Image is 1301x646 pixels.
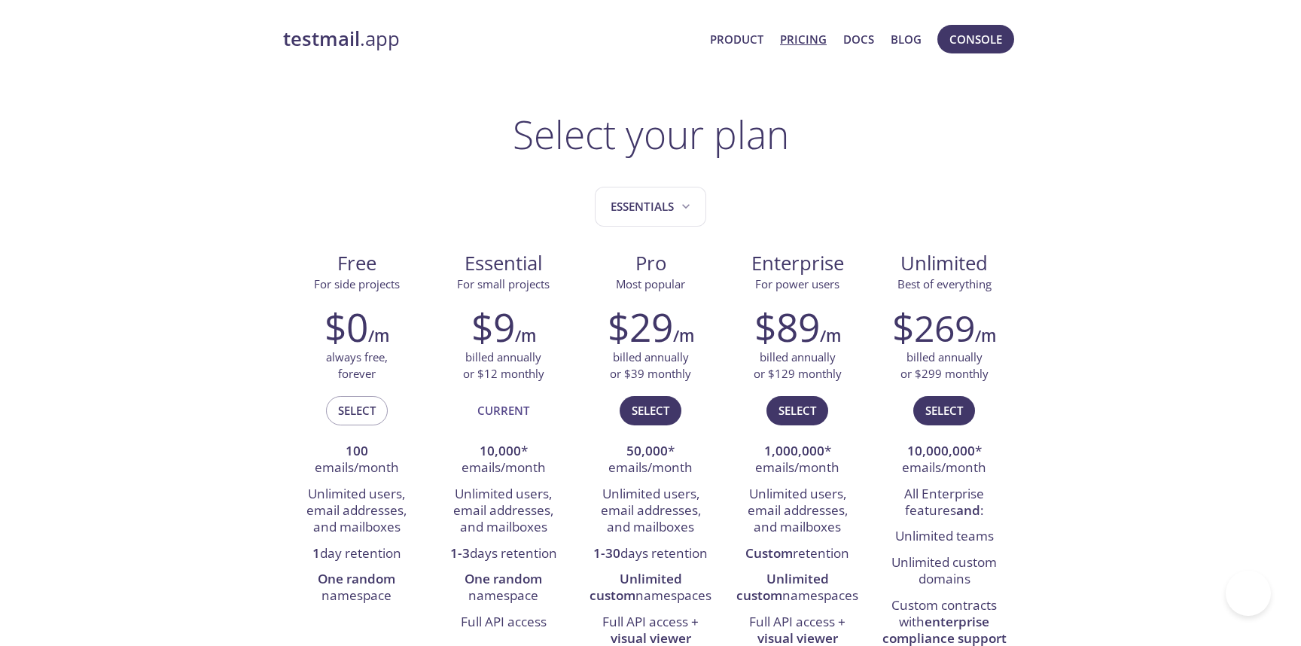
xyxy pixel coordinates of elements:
[589,251,711,276] span: Pro
[891,29,922,49] a: Blog
[900,349,989,382] p: billed annually or $299 monthly
[956,501,980,519] strong: and
[754,349,842,382] p: billed annually or $129 monthly
[312,544,320,562] strong: 1
[611,197,693,217] span: Essentials
[673,323,694,349] h6: /m
[441,439,565,482] li: * emails/month
[736,251,859,276] span: Enterprise
[318,570,395,587] strong: One random
[736,567,860,610] li: namespaces
[907,442,975,459] strong: 10,000,000
[914,303,975,352] span: 269
[326,396,388,425] button: Select
[314,276,400,291] span: For side projects
[736,482,860,541] li: Unlimited users, email addresses, and mailboxes
[925,401,963,420] span: Select
[766,396,828,425] button: Select
[441,482,565,541] li: Unlimited users, email addresses, and mailboxes
[820,323,841,349] h6: /m
[778,401,816,420] span: Select
[608,304,673,349] h2: $29
[913,396,975,425] button: Select
[588,439,712,482] li: * emails/month
[465,570,542,587] strong: One random
[616,276,685,291] span: Most popular
[764,442,824,459] strong: 1,000,000
[736,439,860,482] li: * emails/month
[882,550,1007,593] li: Unlimited custom domains
[588,482,712,541] li: Unlimited users, email addresses, and mailboxes
[283,26,698,52] a: testmail.app
[294,439,419,482] li: emails/month
[441,610,565,635] li: Full API access
[949,29,1002,49] span: Console
[441,567,565,610] li: namespace
[294,567,419,610] li: namespace
[900,250,988,276] span: Unlimited
[513,111,789,157] h1: Select your plan
[754,304,820,349] h2: $89
[595,187,706,227] button: Essentials
[588,567,712,610] li: namespaces
[463,349,544,382] p: billed annually or $12 monthly
[843,29,874,49] a: Docs
[780,29,827,49] a: Pricing
[626,442,668,459] strong: 50,000
[882,524,1007,550] li: Unlimited teams
[593,544,620,562] strong: 1-30
[745,544,793,562] strong: Custom
[515,323,536,349] h6: /m
[294,482,419,541] li: Unlimited users, email addresses, and mailboxes
[610,349,691,382] p: billed annually or $39 monthly
[368,323,389,349] h6: /m
[326,349,388,382] p: always free, forever
[588,541,712,567] li: days retention
[324,304,368,349] h2: $0
[937,25,1014,53] button: Console
[975,323,996,349] h6: /m
[710,29,763,49] a: Product
[450,544,470,562] strong: 1-3
[882,482,1007,525] li: All Enterprise features :
[346,442,368,459] strong: 100
[441,541,565,567] li: days retention
[338,401,376,420] span: Select
[632,401,669,420] span: Select
[471,304,515,349] h2: $9
[442,251,565,276] span: Essential
[590,570,682,604] strong: Unlimited custom
[283,26,360,52] strong: testmail
[897,276,992,291] span: Best of everything
[480,442,521,459] strong: 10,000
[736,541,860,567] li: retention
[892,304,975,349] h2: $
[620,396,681,425] button: Select
[294,541,419,567] li: day retention
[736,570,829,604] strong: Unlimited custom
[755,276,839,291] span: For power users
[882,439,1007,482] li: * emails/month
[295,251,418,276] span: Free
[1226,571,1271,616] iframe: Help Scout Beacon - Open
[457,276,550,291] span: For small projects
